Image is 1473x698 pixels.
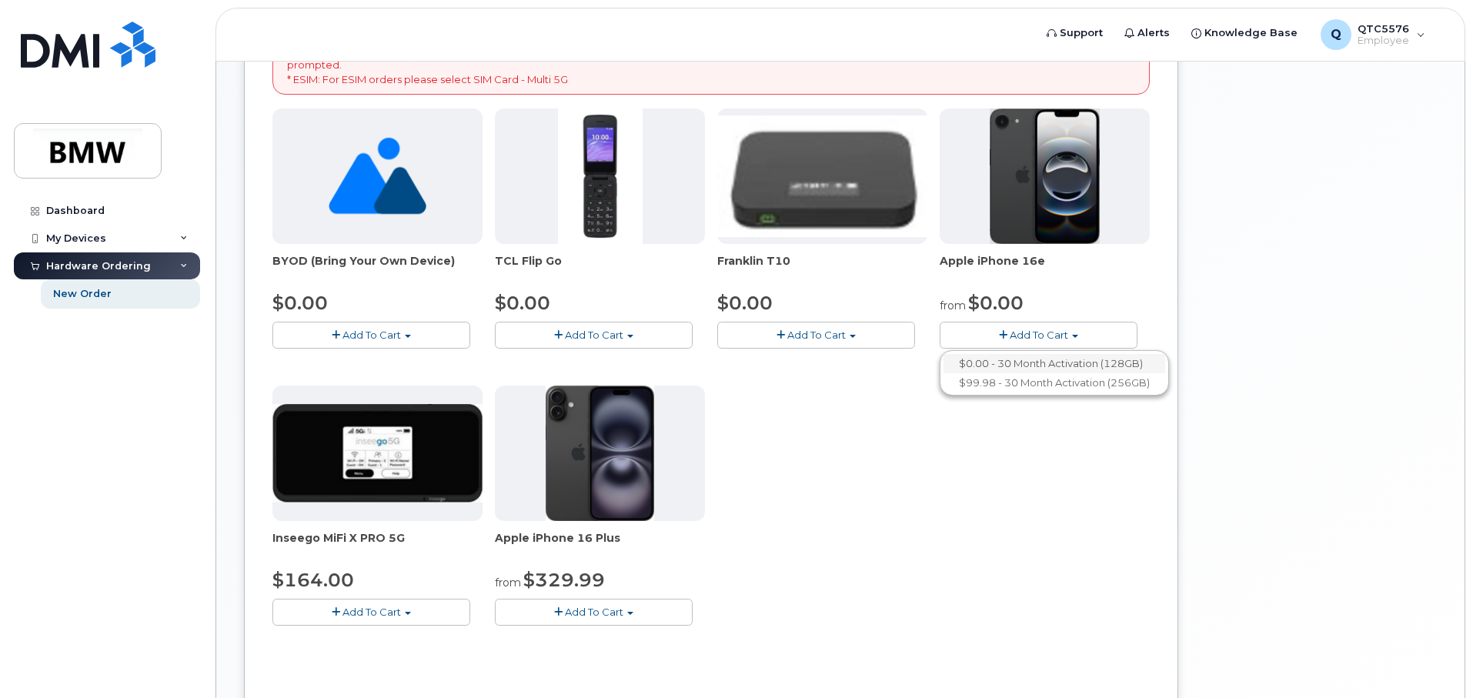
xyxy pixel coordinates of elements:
div: TCL Flip Go [495,253,705,284]
span: Add To Cart [565,606,623,618]
small: from [495,576,521,589]
img: iphone16e.png [990,109,1101,244]
div: QTC5576 [1310,19,1436,50]
div: Apple iPhone 16e [940,253,1150,284]
iframe: Messenger Launcher [1406,631,1461,686]
span: Add To Cart [342,329,401,341]
span: $0.00 [272,292,328,314]
span: Employee [1358,35,1409,47]
div: BYOD (Bring Your Own Device) [272,253,483,284]
span: $164.00 [272,569,354,591]
span: Q [1331,25,1341,44]
span: Add To Cart [1010,329,1068,341]
span: $329.99 [523,569,605,591]
button: Add To Cart [272,322,470,349]
small: from [940,299,966,312]
button: Add To Cart [495,599,693,626]
span: Add To Cart [565,329,623,341]
span: $0.00 [968,292,1024,314]
a: Knowledge Base [1181,18,1308,48]
div: Inseego MiFi X PRO 5G [272,530,483,561]
img: cut_small_inseego_5G.jpg [272,404,483,503]
img: t10.jpg [717,115,927,237]
button: Add To Cart [272,599,470,626]
img: no_image_found-2caef05468ed5679b831cfe6fc140e25e0c280774317ffc20a367ab7fd17291e.png [329,109,426,244]
span: Alerts [1137,25,1170,41]
div: Apple iPhone 16 Plus [495,530,705,561]
span: Knowledge Base [1204,25,1298,41]
span: Support [1060,25,1103,41]
span: Add To Cart [342,606,401,618]
span: QTC5576 [1358,22,1409,35]
button: Add To Cart [717,322,915,349]
img: iphone_16_plus.png [546,386,654,521]
img: TCL_FLIP_MODE.jpg [558,109,643,244]
button: Add To Cart [495,322,693,349]
span: $0.00 [717,292,773,314]
a: $99.98 - 30 Month Activation (256GB) [944,373,1165,392]
div: Franklin T10 [717,253,927,284]
button: Add To Cart [940,322,1137,349]
span: $0.00 [495,292,550,314]
a: Support [1036,18,1114,48]
a: $0.00 - 30 Month Activation (128GB) [944,354,1165,373]
a: Alerts [1114,18,1181,48]
span: Add To Cart [787,329,846,341]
